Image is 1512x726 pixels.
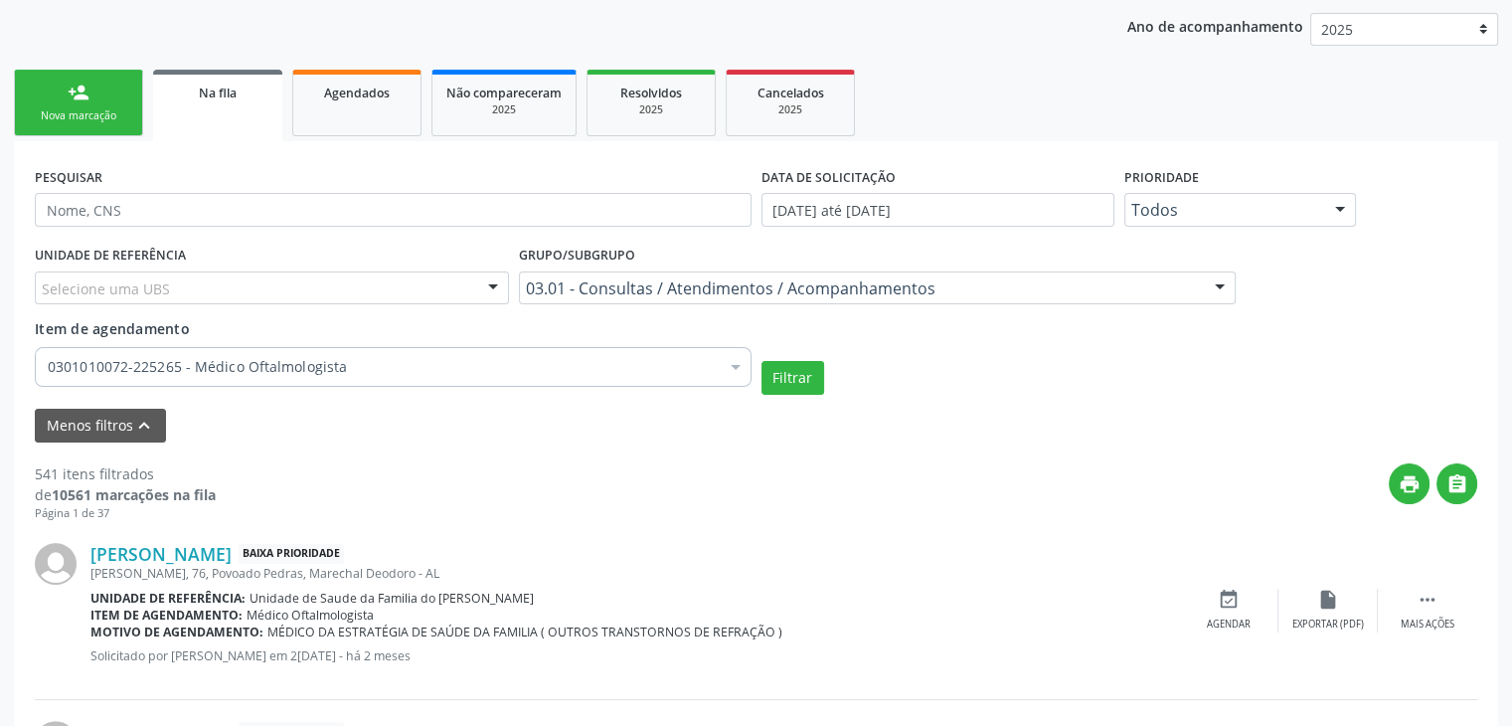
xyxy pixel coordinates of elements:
[761,162,896,193] label: DATA DE SOLICITAÇÃO
[29,108,128,123] div: Nova marcação
[35,484,216,505] div: de
[199,85,237,101] span: Na fila
[761,193,1114,227] input: Selecione um intervalo
[90,607,243,624] b: Item de agendamento:
[1417,589,1438,611] i: 
[35,463,216,484] div: 541 itens filtrados
[757,85,824,101] span: Cancelados
[620,85,682,101] span: Resolvidos
[68,82,89,103] div: person_add
[48,357,719,377] span: 0301010072-225265 - Médico Oftalmologista
[1401,618,1454,632] div: Mais ações
[90,565,1179,582] div: [PERSON_NAME], 76, Povoado Pedras, Marechal Deodoro - AL
[1317,589,1339,611] i: insert_drive_file
[324,85,390,101] span: Agendados
[52,485,216,504] strong: 10561 marcações na fila
[35,543,77,585] img: img
[133,415,155,437] i: keyboard_arrow_up
[1292,618,1364,632] div: Exportar (PDF)
[35,241,186,272] label: UNIDADE DE REFERÊNCIA
[239,544,344,565] span: Baixa Prioridade
[1436,463,1477,504] button: 
[1131,200,1316,220] span: Todos
[267,624,782,640] span: MÉDICO DA ESTRATÉGIA DE SAÚDE DA FAMILIA ( OUTROS TRANSTORNOS DE REFRAÇÃO )
[1389,463,1429,504] button: print
[1446,473,1468,495] i: 
[1127,13,1303,38] p: Ano de acompanhamento
[250,590,534,607] span: Unidade de Saude da Familia do [PERSON_NAME]
[1218,589,1240,611] i: event_available
[35,409,166,444] button: Menos filtroskeyboard_arrow_up
[247,607,374,624] span: Médico Oftalmologista
[526,278,1195,298] span: 03.01 - Consultas / Atendimentos / Acompanhamentos
[601,102,701,117] div: 2025
[35,193,752,227] input: Nome, CNS
[90,647,1179,664] p: Solicitado por [PERSON_NAME] em 2[DATE] - há 2 meses
[35,319,190,338] span: Item de agendamento
[90,624,263,640] b: Motivo de agendamento:
[90,590,246,607] b: Unidade de referência:
[519,241,635,272] label: Grupo/Subgrupo
[446,102,562,117] div: 2025
[1399,473,1421,495] i: print
[35,162,102,193] label: PESQUISAR
[741,102,840,117] div: 2025
[1124,162,1199,193] label: Prioridade
[446,85,562,101] span: Não compareceram
[90,543,232,565] a: [PERSON_NAME]
[35,505,216,522] div: Página 1 de 37
[1207,618,1251,632] div: Agendar
[761,361,824,395] button: Filtrar
[42,278,170,299] span: Selecione uma UBS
